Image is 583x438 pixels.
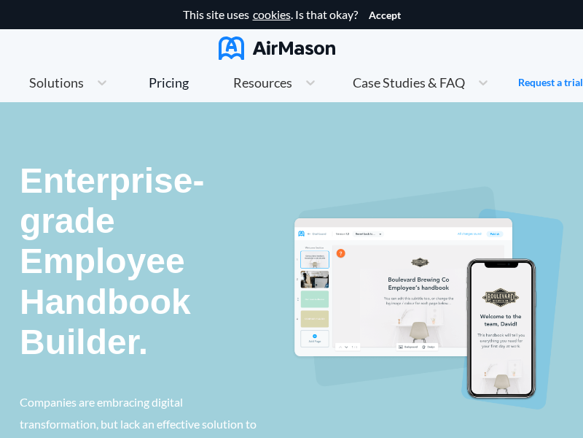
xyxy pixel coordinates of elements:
div: Pricing [149,76,189,89]
p: Enterprise-grade Employee Handbook Builder. [20,161,257,362]
span: Solutions [29,76,84,89]
a: Pricing [149,69,189,96]
img: handbook intro [291,186,563,410]
a: Request a trial [518,75,583,90]
img: AirMason Logo [219,36,335,60]
span: Case Studies & FAQ [353,76,465,89]
a: cookies [253,8,291,21]
button: Accept cookies [369,9,401,21]
span: Resources [233,76,292,89]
